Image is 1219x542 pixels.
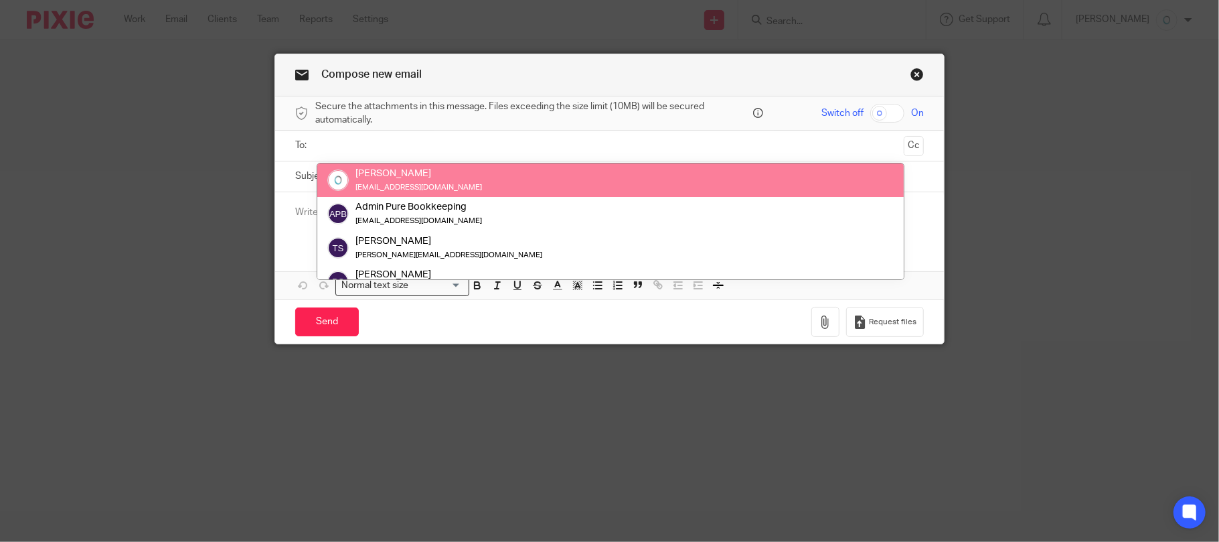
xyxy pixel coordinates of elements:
input: Search for option [413,279,461,293]
span: Secure the attachments in this message. Files exceeding the size limit (10MB) will be secured aut... [315,100,750,127]
button: Cc [904,136,924,156]
small: [EMAIL_ADDRESS][DOMAIN_NAME] [355,184,482,191]
span: Request files [869,317,916,328]
small: [PERSON_NAME][EMAIL_ADDRESS][DOMAIN_NAME] [355,251,542,259]
div: [PERSON_NAME] [355,167,482,180]
small: [EMAIL_ADDRESS][DOMAIN_NAME] [355,218,482,225]
div: Admin Pure Bookkeeping [355,201,482,214]
span: Compose new email [321,69,422,80]
a: Close this dialog window [910,68,924,86]
div: Search for option [335,275,469,296]
button: Request files [846,307,924,337]
span: On [911,107,924,120]
div: [PERSON_NAME] [355,234,542,248]
img: svg%3E [327,204,349,225]
label: Subject: [295,170,330,183]
label: To: [295,139,310,152]
img: svg%3E [327,237,349,259]
input: Send [295,308,359,336]
span: Normal text size [339,279,412,293]
span: Switch off [821,107,864,120]
div: [PERSON_NAME] [355,268,542,281]
img: a---sample2.png [327,170,349,191]
img: svg%3E [327,271,349,292]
